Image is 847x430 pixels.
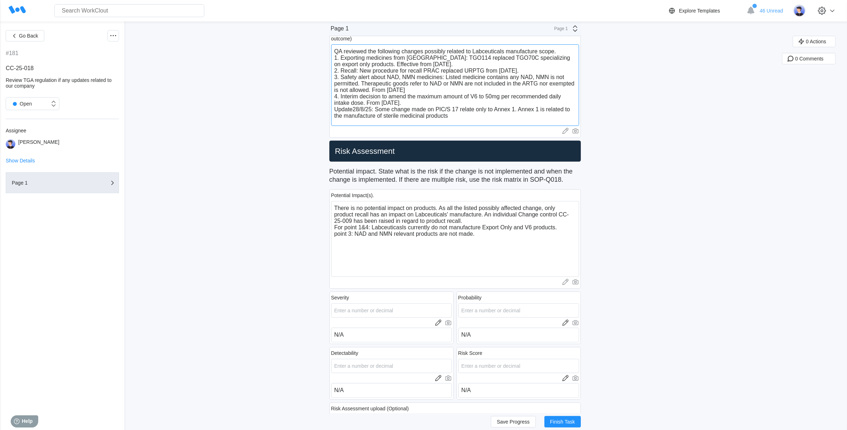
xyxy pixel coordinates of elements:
img: user-5.png [793,5,806,17]
textarea: There is no potential impact on products. As all the listed possibly affected change, only produc... [331,201,579,277]
div: Open [10,99,32,109]
button: 0 Comments [782,53,836,64]
a: Explore Templates [668,6,743,15]
div: Risk Score [458,350,483,356]
span: Save Progress [497,419,530,424]
div: Detectability [331,350,358,356]
textarea: N/A [331,383,452,398]
span: 0 Comments [795,56,823,61]
textarea: QA reviewed the following changes possibly related to Labceuticals manufacture scope. 1. Exportin... [331,44,579,126]
div: Explore Templates [679,8,720,14]
input: Enter a number or decimal [331,303,452,318]
button: Go Back [6,30,44,41]
button: Finish Task [544,416,581,427]
h2: Risk Assessment [332,146,578,156]
textarea: N/A [331,328,452,342]
span: Finish Task [550,419,575,424]
div: Page 1 [12,180,83,185]
div: #181 [6,50,19,57]
span: 0 Actions [806,39,826,44]
button: Save Progress [491,416,536,427]
button: Page 1 [6,172,119,193]
button: Show Details [6,158,35,163]
div: Severity [331,295,349,300]
div: Page 1 [331,25,349,32]
textarea: N/A [458,383,579,398]
input: Enter a number or decimal [458,359,579,373]
img: user-5.png [6,139,15,149]
div: Assignee [6,128,119,133]
div: Page 1 [550,26,568,31]
button: 0 Actions [793,36,836,47]
input: Enter a number or decimal [331,359,452,373]
div: Potential Impact(s). [331,192,374,198]
div: Risk Assessment upload (Optional) [331,406,409,411]
div: Review TGA regulation if any updates related to our company [6,77,119,89]
span: Go Back [19,33,38,38]
p: Potential impact. State what is the risk if the change is not implemented and when the change is ... [329,165,581,186]
input: Search WorkClout [54,4,204,17]
span: 46 Unread [760,8,783,14]
div: [PERSON_NAME] [18,139,59,149]
input: Enter a number or decimal [458,303,579,318]
span: CC-25-018 [6,65,34,71]
div: Probability [458,295,482,300]
textarea: N/A [458,328,579,342]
